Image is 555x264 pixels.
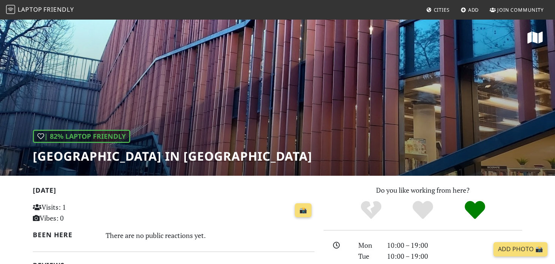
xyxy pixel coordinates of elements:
span: Friendly [43,5,74,14]
span: Laptop [18,5,42,14]
h2: Been here [33,231,97,239]
div: 10:00 – 19:00 [382,240,527,251]
div: Mon [354,240,382,251]
a: Add [458,3,482,17]
span: Join Community [497,6,544,13]
a: 📸 [295,203,311,218]
div: Tue [354,251,382,262]
span: Add [468,6,479,13]
div: No [345,200,397,221]
a: Cities [423,3,453,17]
h1: [GEOGRAPHIC_DATA] in [GEOGRAPHIC_DATA] [33,149,312,163]
p: Do you like working from here? [324,185,522,196]
div: | 82% Laptop Friendly [33,130,130,143]
a: Join Community [487,3,547,17]
span: Cities [434,6,450,13]
a: Add Photo 📸 [493,242,547,256]
div: Definitely! [449,200,501,221]
p: Visits: 1 Vibes: 0 [33,202,121,224]
div: 10:00 – 19:00 [382,251,527,262]
div: There are no public reactions yet. [106,229,315,241]
h2: [DATE] [33,186,314,197]
a: LaptopFriendly LaptopFriendly [6,3,74,17]
img: LaptopFriendly [6,5,15,14]
div: Yes [397,200,449,221]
